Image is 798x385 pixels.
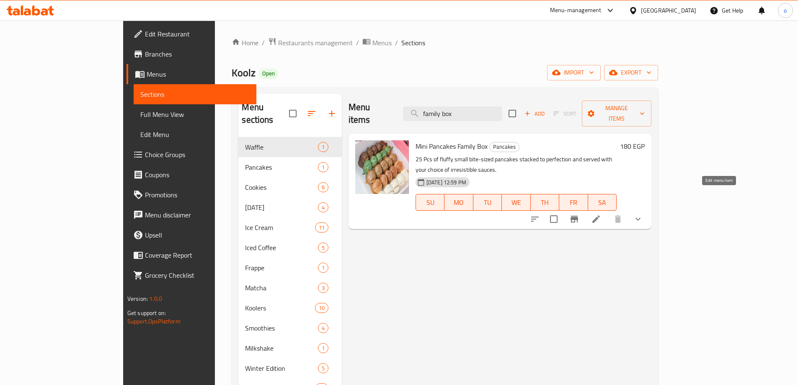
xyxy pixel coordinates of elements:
div: Waffle1 [238,137,341,157]
input: search [403,106,502,121]
svg: Show Choices [633,214,643,224]
button: import [547,65,601,80]
span: Ice Cream [245,222,315,233]
a: Branches [127,44,256,64]
li: / [262,38,265,48]
span: 1 [318,344,328,352]
span: Full Menu View [140,109,250,119]
span: Sort sections [302,103,322,124]
button: Manage items [582,101,651,127]
a: Promotions [127,185,256,205]
span: Pancakes [245,162,318,172]
button: show more [628,209,648,229]
a: Menu disclaimer [127,205,256,225]
div: Milkshake [245,343,318,353]
span: 4 [318,204,328,212]
div: Smoothies4 [238,318,341,338]
span: Menu disclaimer [145,210,250,220]
span: Sections [401,38,425,48]
a: Menus [127,64,256,84]
h2: Menu items [349,101,393,126]
span: import [554,67,594,78]
span: Menus [372,38,392,48]
div: items [318,202,328,212]
span: o [784,6,787,15]
button: sort-choices [525,209,545,229]
div: items [315,222,328,233]
span: Branches [145,49,250,59]
div: Menu-management [550,5,602,16]
div: Ramadan [245,202,318,212]
div: items [318,263,328,273]
button: WE [502,194,530,211]
span: Edit Restaurant [145,29,250,39]
span: Winter Edition [245,363,318,373]
a: Sections [134,84,256,104]
span: Upsell [145,230,250,240]
span: Select all sections [284,105,302,122]
span: Coverage Report [145,250,250,260]
div: Pancakes [489,142,519,152]
span: 5 [318,364,328,372]
span: 11 [315,224,328,232]
span: SU [419,196,441,209]
span: MO [448,196,470,209]
div: Open [259,69,278,79]
button: Branch-specific-item [564,209,584,229]
a: Coupons [127,165,256,185]
span: Select section first [548,107,582,120]
button: FR [559,194,588,211]
a: Menus [362,37,392,48]
span: Smoothies [245,323,318,333]
div: items [318,182,328,192]
div: Winter Edition5 [238,358,341,378]
div: items [318,363,328,373]
li: / [395,38,398,48]
span: Select section [504,105,521,122]
button: Add section [322,103,342,124]
button: TU [473,194,502,211]
div: items [318,283,328,293]
span: Sections [140,89,250,99]
span: [DATE] [245,202,318,212]
button: export [604,65,658,80]
div: Milkshake1 [238,338,341,358]
span: 4 [318,324,328,332]
span: Choice Groups [145,150,250,160]
span: 6 [318,183,328,191]
span: export [611,67,651,78]
span: Koolers [245,303,315,313]
span: TU [477,196,498,209]
div: Cookies6 [238,177,341,197]
span: TH [534,196,556,209]
span: Version: [127,293,148,304]
button: Add [521,107,548,120]
span: Waffle [245,142,318,152]
span: Coupons [145,170,250,180]
span: 1 [318,264,328,272]
span: Matcha [245,283,318,293]
a: Grocery Checklist [127,265,256,285]
div: [DATE]4 [238,197,341,217]
div: items [318,343,328,353]
div: items [318,142,328,152]
span: Cookies [245,182,318,192]
div: Frappe1 [238,258,341,278]
span: Mini Pancakes Family Box [416,140,488,152]
li: / [356,38,359,48]
span: 1 [318,163,328,171]
a: Edit Restaurant [127,24,256,44]
button: delete [608,209,628,229]
a: Full Menu View [134,104,256,124]
div: Iced Coffee [245,243,318,253]
div: items [318,162,328,172]
a: Choice Groups [127,145,256,165]
h6: 180 EGP [620,140,645,152]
